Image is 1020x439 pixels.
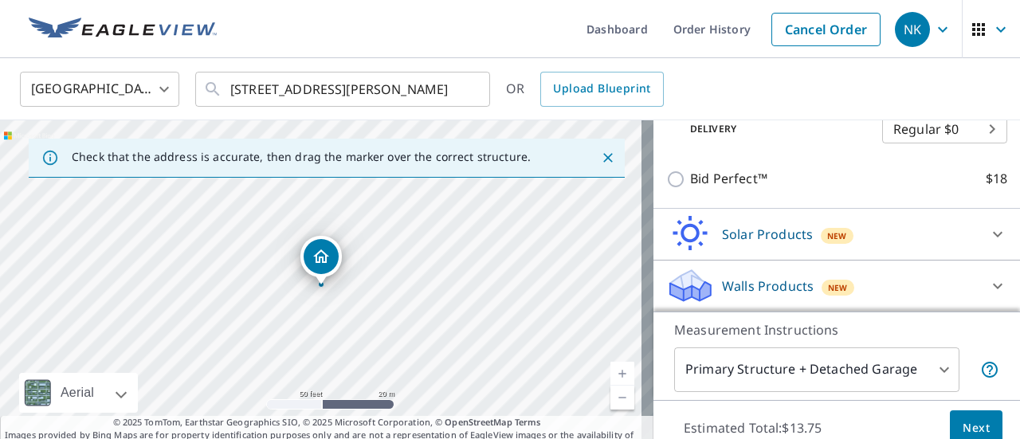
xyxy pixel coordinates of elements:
[963,418,990,438] span: Next
[56,373,99,413] div: Aerial
[771,13,881,46] a: Cancel Order
[610,386,634,410] a: Current Level 19, Zoom Out
[674,347,959,392] div: Primary Structure + Detached Garage
[113,416,541,429] span: © 2025 TomTom, Earthstar Geographics SIO, © 2025 Microsoft Corporation, ©
[666,122,882,136] p: Delivery
[29,18,217,41] img: EV Logo
[553,79,650,99] span: Upload Blueprint
[230,67,457,112] input: Search by address or latitude-longitude
[610,362,634,386] a: Current Level 19, Zoom In
[666,267,1007,305] div: Walls ProductsNew
[540,72,663,107] a: Upload Blueprint
[72,150,531,164] p: Check that the address is accurate, then drag the marker over the correct structure.
[980,360,999,379] span: Your report will include the primary structure and a detached garage if one exists.
[20,67,179,112] div: [GEOGRAPHIC_DATA]
[19,373,138,413] div: Aerial
[506,72,664,107] div: OR
[515,416,541,428] a: Terms
[722,276,814,296] p: Walls Products
[598,147,618,168] button: Close
[722,225,813,244] p: Solar Products
[895,12,930,47] div: NK
[986,169,1007,189] p: $18
[445,416,512,428] a: OpenStreetMap
[882,107,1007,151] div: Regular $0
[828,281,848,294] span: New
[827,229,847,242] span: New
[666,215,1007,253] div: Solar ProductsNew
[690,169,767,189] p: Bid Perfect™
[674,320,999,339] p: Measurement Instructions
[300,236,342,285] div: Dropped pin, building 1, Residential property, 63 Harvest Wood Rd Rockfall, CT 06481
